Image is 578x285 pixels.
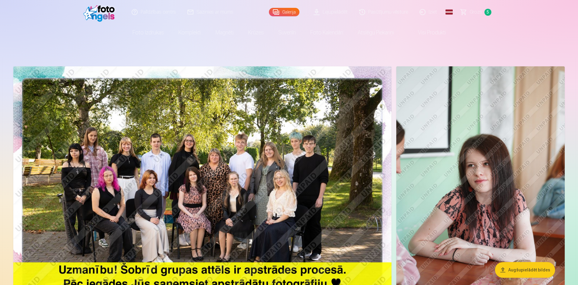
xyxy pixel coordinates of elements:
[470,8,482,16] span: Grozs
[171,24,208,41] a: Komplekti
[241,24,271,41] a: Krūzes
[401,24,453,41] a: Visi produkti
[271,24,303,41] a: Suvenīri
[484,9,491,16] span: 5
[495,262,555,278] button: Augšupielādēt bildes
[269,8,299,16] a: Galerija
[125,24,171,41] a: Foto izdrukas
[83,2,118,22] img: /fa1
[208,24,241,41] a: Magnēti
[303,24,350,41] a: Foto kalendāri
[350,24,401,41] a: Atslēgu piekariņi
